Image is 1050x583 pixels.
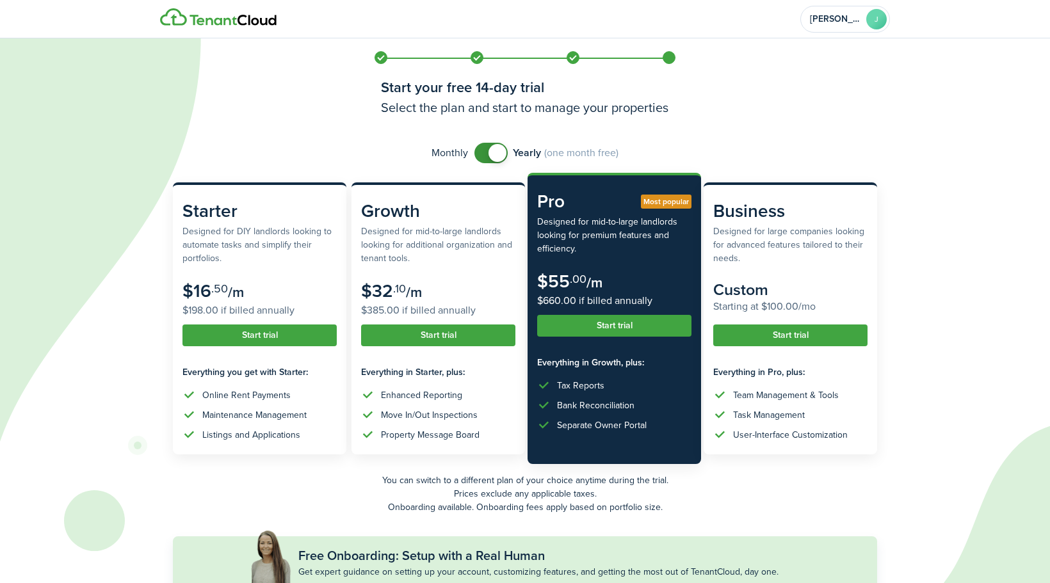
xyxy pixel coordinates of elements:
[557,379,604,392] div: Tax Reports
[182,324,337,346] button: Start trial
[537,268,570,294] subscription-pricing-card-price-amount: $55
[713,278,768,301] subscription-pricing-card-price-amount: Custom
[432,145,468,161] span: Monthly
[381,98,669,117] h3: Select the plan and start to manage your properties
[182,198,337,225] subscription-pricing-card-title: Starter
[381,428,480,442] div: Property Message Board
[173,474,877,514] p: You can switch to a different plan of your choice anytime during the trial. Prices exclude any ap...
[202,408,307,422] div: Maintenance Management
[800,6,890,33] button: Open menu
[537,356,691,369] subscription-pricing-card-features-title: Everything in Growth, plus:
[361,278,393,304] subscription-pricing-card-price-amount: $32
[713,365,868,379] subscription-pricing-card-features-title: Everything in Pro, plus:
[643,196,689,207] span: Most popular
[406,282,422,303] subscription-pricing-card-price-period: /m
[182,365,337,379] subscription-pricing-card-features-title: Everything you get with Starter:
[557,419,647,432] div: Separate Owner Portal
[713,225,868,265] subscription-pricing-card-description: Designed for large companies looking for advanced features tailored to their needs.
[381,388,462,402] div: Enhanced Reporting
[557,399,634,412] div: Bank Reconciliation
[211,280,228,297] subscription-pricing-card-price-cents: .50
[361,324,515,346] button: Start trial
[810,15,861,24] span: Justin
[182,225,337,265] subscription-pricing-card-description: Designed for DIY landlords looking to automate tasks and simplify their portfolios.
[182,303,337,318] subscription-pricing-card-price-annual: $198.00 if billed annually
[228,282,244,303] subscription-pricing-card-price-period: /m
[361,303,515,318] subscription-pricing-card-price-annual: $385.00 if billed annually
[393,280,406,297] subscription-pricing-card-price-cents: .10
[202,388,291,402] div: Online Rent Payments
[537,188,691,215] subscription-pricing-card-title: Pro
[537,293,691,308] subscription-pricing-card-price-annual: $660.00 if billed annually
[713,324,868,346] button: Start trial
[733,428,848,442] div: User-Interface Customization
[586,272,602,293] subscription-pricing-card-price-period: /m
[733,388,839,402] div: Team Management & Tools
[298,565,779,579] subscription-pricing-banner-description: Get expert guidance on setting up your account, customizing features, and getting the most out of...
[713,299,868,314] subscription-pricing-card-price-annual: Starting at $100.00/mo
[537,215,691,255] subscription-pricing-card-description: Designed for mid-to-large landlords looking for premium features and efficiency.
[160,8,277,26] img: Logo
[570,271,586,287] subscription-pricing-card-price-cents: .00
[182,278,211,304] subscription-pricing-card-price-amount: $16
[733,408,805,422] div: Task Management
[361,198,515,225] subscription-pricing-card-title: Growth
[866,9,887,29] avatar-text: J
[381,408,478,422] div: Move In/Out Inspections
[381,77,669,98] h1: Start your free 14-day trial
[713,198,868,225] subscription-pricing-card-title: Business
[361,365,515,379] subscription-pricing-card-features-title: Everything in Starter, plus:
[537,315,691,337] button: Start trial
[202,428,300,442] div: Listings and Applications
[361,225,515,265] subscription-pricing-card-description: Designed for mid-to-large landlords looking for additional organization and tenant tools.
[298,546,545,565] subscription-pricing-banner-title: Free Onboarding: Setup with a Real Human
